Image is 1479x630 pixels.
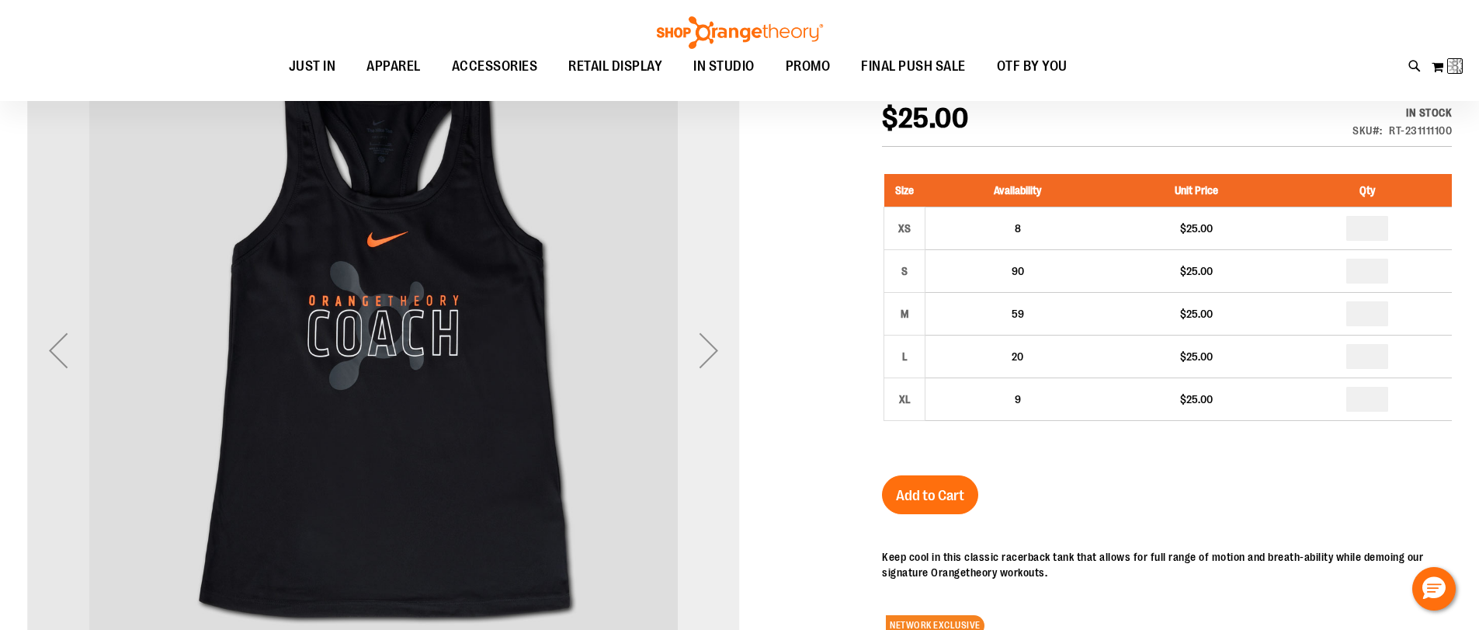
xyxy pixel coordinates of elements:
span: IN STUDIO [693,49,755,84]
a: PROMO [770,49,846,85]
div: $25.00 [1117,221,1275,236]
div: XL [893,388,916,411]
span: 9 [1015,393,1021,405]
span: 20 [1012,350,1023,363]
span: OTF BY YOU [997,49,1068,84]
img: Shop Orangetheory [654,16,825,49]
div: L [893,345,916,368]
span: FINAL PUSH SALE [861,49,966,84]
th: Availability [925,174,1110,207]
button: Loading... [1431,54,1463,79]
a: RETAIL DISPLAY [553,49,678,85]
div: $25.00 [1117,306,1275,322]
div: RT-231111100 [1389,123,1452,138]
strong: SKU [1352,124,1383,137]
div: In stock [1352,105,1452,120]
a: APPAREL [351,49,436,85]
span: 90 [1012,265,1024,277]
span: $25.00 [882,103,968,134]
a: FINAL PUSH SALE [845,49,981,85]
div: XS [893,217,916,240]
span: JUST IN [289,49,336,84]
a: JUST IN [273,49,352,85]
span: 59 [1012,308,1024,320]
img: Loading... [1448,57,1467,75]
th: Qty [1283,174,1452,207]
span: 8 [1015,222,1021,235]
span: ACCESSORIES [452,49,538,84]
a: OTF BY YOU [981,49,1083,85]
button: Add to Cart [882,475,978,514]
span: Add to Cart [896,487,964,504]
p: Keep cool in this classic racerback tank that allows for full range of motion and breath-ability ... [882,549,1452,580]
th: Unit Price [1109,174,1283,207]
th: Size [884,174,925,207]
a: IN STUDIO [678,49,770,84]
span: PROMO [786,49,831,84]
span: RETAIL DISPLAY [568,49,662,84]
div: Availability [1352,105,1452,120]
button: Hello, have a question? Let’s chat. [1412,567,1456,611]
a: ACCESSORIES [436,49,554,85]
span: APPAREL [366,49,421,84]
div: $25.00 [1117,392,1275,407]
div: S [893,259,916,283]
div: M [893,302,916,325]
div: $25.00 [1117,263,1275,279]
div: $25.00 [1117,349,1275,364]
